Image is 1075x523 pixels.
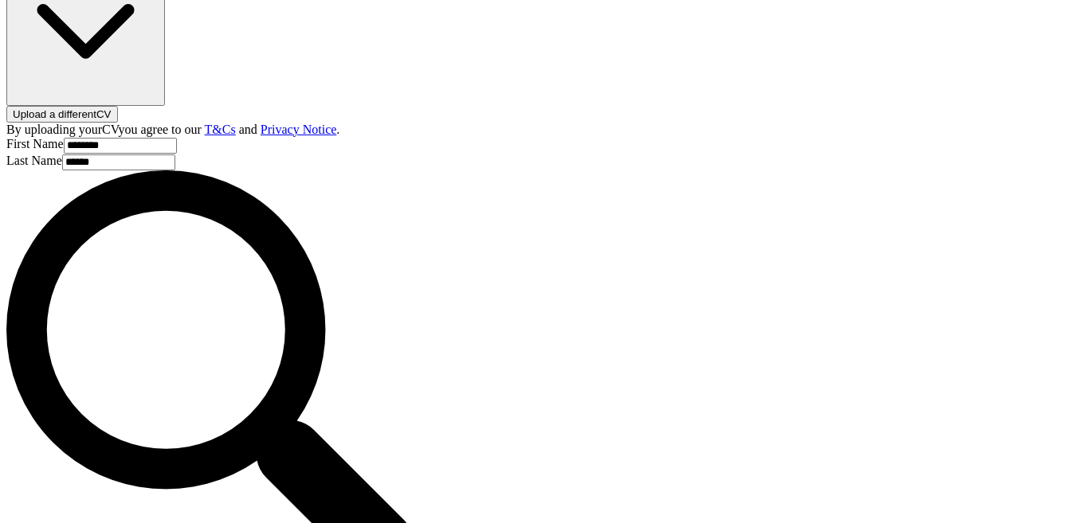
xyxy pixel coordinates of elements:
button: Upload a differentCV [6,106,118,123]
a: Privacy Notice [261,123,337,136]
label: Last Name [6,154,62,167]
div: By uploading your CV you agree to our and . [6,123,1069,137]
label: First Name [6,137,64,150]
a: T&Cs [205,123,236,136]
